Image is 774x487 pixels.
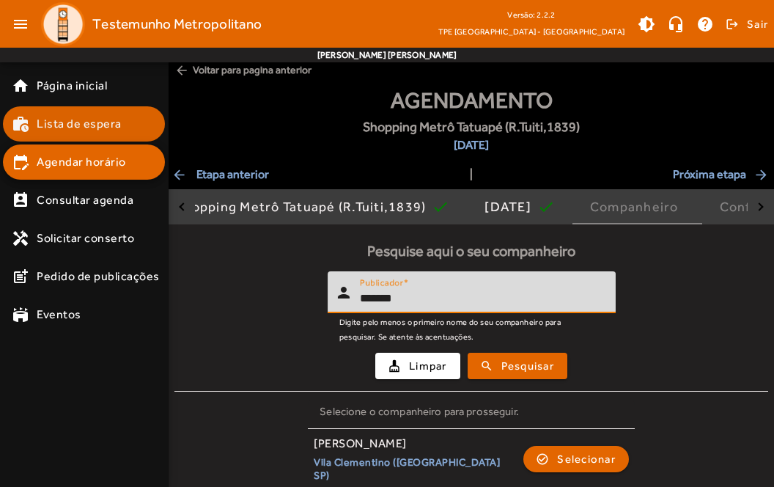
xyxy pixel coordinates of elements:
div: Companheiro [590,199,685,214]
span: Limpar [409,358,447,375]
mat-icon: handyman [12,230,29,247]
div: Shopping Metrô Tatuapé (R.Tuiti,1839) [175,199,432,214]
span: Lista de espera [37,115,122,133]
img: Logo TPE [41,2,85,46]
mat-icon: edit_calendar [12,153,29,171]
span: Consultar agenda [37,191,133,209]
span: Pedido de publicações [37,268,160,285]
span: Pesquisar [501,358,554,375]
mat-icon: person [335,284,353,301]
button: Selecionar [523,446,629,472]
div: Versão: 2.2.2 [438,6,624,24]
mat-icon: check [432,198,449,216]
mat-icon: home [12,77,29,95]
div: Selecione o companheiro para prosseguir. [320,403,623,420]
span: Testemunho Metropolitano [92,12,262,36]
span: Etapa anterior [172,166,269,183]
span: | [470,166,473,183]
mat-icon: check [537,198,555,216]
mat-label: Publicador [360,277,403,288]
span: Agendar horário [37,153,126,171]
mat-icon: arrow_back [172,167,189,182]
span: Próxima etapa [673,166,771,183]
span: Sair [747,12,768,36]
div: [DATE] [484,199,537,214]
span: TPE [GEOGRAPHIC_DATA] - [GEOGRAPHIC_DATA] [438,24,624,39]
button: Sair [723,13,768,35]
mat-icon: work_history [12,115,29,133]
span: Solicitar conserto [37,230,134,247]
div: [PERSON_NAME] [314,436,516,452]
mat-icon: menu [6,10,35,39]
mat-icon: stadium [12,306,29,323]
span: Eventos [37,306,81,323]
button: Pesquisar [468,353,567,379]
button: Limpar [375,353,460,379]
mat-icon: arrow_back [174,63,189,78]
mat-hint: Digite pelo menos o primeiro nome do seu companheiro para pesquisar. Se atente às acentuações. [339,313,595,344]
mat-icon: perm_contact_calendar [12,191,29,209]
span: Voltar para pagina anterior [169,56,774,84]
mat-icon: post_add [12,268,29,285]
mat-icon: arrow_forward [753,167,771,182]
small: Vila Clementino ([GEOGRAPHIC_DATA] SP) [314,455,516,482]
a: Testemunho Metropolitano [35,2,262,46]
span: [DATE] [363,136,580,154]
span: Página inicial [37,77,107,95]
h5: Pesquise aqui o seu companheiro [174,242,768,260]
span: Selecionar [557,450,616,468]
span: Agendamento [391,84,553,117]
span: Shopping Metrô Tatuapé (R.Tuiti,1839) [363,117,580,136]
